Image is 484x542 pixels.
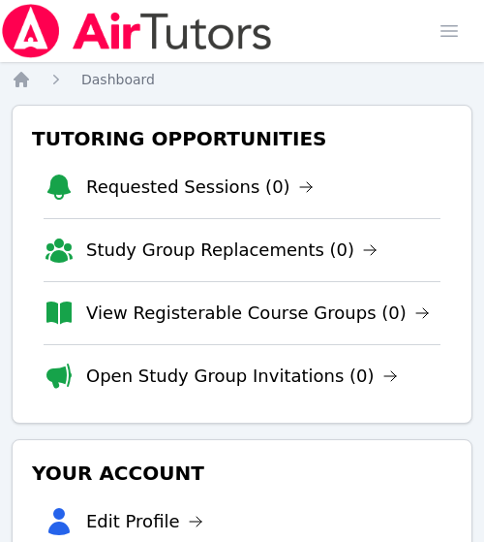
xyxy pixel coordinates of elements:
[86,300,430,327] a: View Registerable Course Groups (0)
[86,508,203,535] a: Edit Profile
[86,363,398,390] a: Open Study Group Invitations (0)
[28,121,456,156] h3: Tutoring Opportunities
[28,456,456,491] h3: Your Account
[86,174,314,201] a: Requested Sessions (0)
[12,70,472,89] nav: Breadcrumb
[81,72,155,87] span: Dashboard
[81,70,155,89] a: Dashboard
[86,237,378,264] a: Study Group Replacements (0)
